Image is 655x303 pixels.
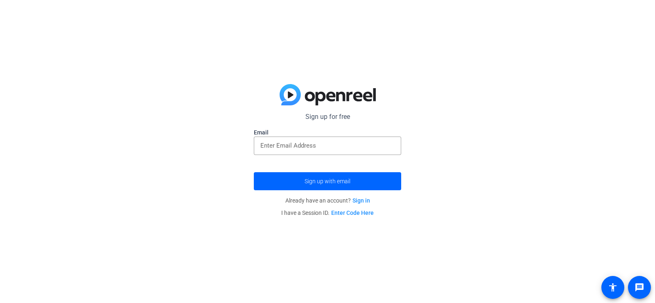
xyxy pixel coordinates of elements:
span: Already have an account? [285,197,370,204]
mat-icon: accessibility [608,282,618,292]
input: Enter Email Address [260,141,395,150]
span: I have a Session ID. [281,210,374,216]
button: Sign up with email [254,172,401,190]
a: Enter Code Here [331,210,374,216]
a: Sign in [352,197,370,204]
label: Email [254,128,401,137]
img: blue-gradient.svg [280,84,376,105]
mat-icon: message [635,282,644,292]
p: Sign up for free [254,112,401,122]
